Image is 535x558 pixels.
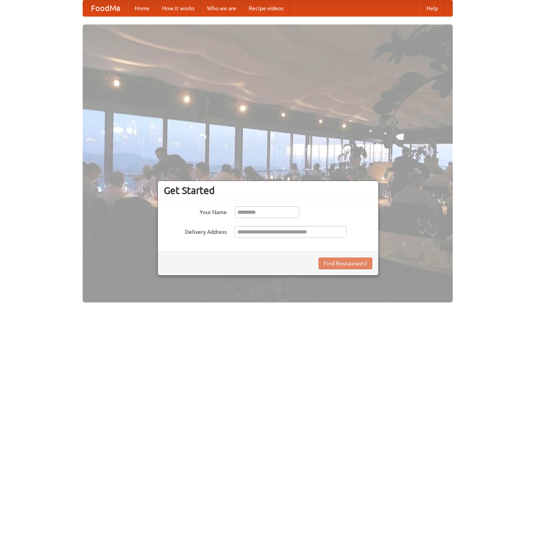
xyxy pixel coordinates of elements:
[156,0,201,16] a: How it works
[83,0,128,16] a: FoodMe
[164,206,227,216] label: Your Name
[164,185,372,196] h3: Get Started
[318,258,372,269] button: Find Restaurants!
[420,0,444,16] a: Help
[164,226,227,236] label: Delivery Address
[128,0,156,16] a: Home
[201,0,243,16] a: Who we are
[243,0,290,16] a: Recipe videos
